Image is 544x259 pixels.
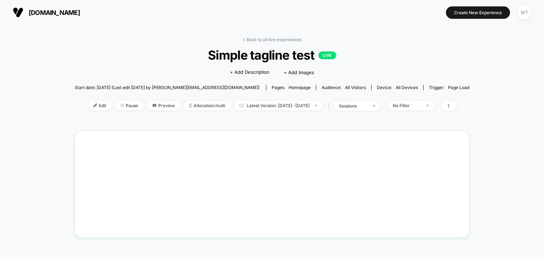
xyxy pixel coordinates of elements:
img: rebalance [189,104,192,108]
div: Audience: [322,85,366,90]
span: + Add Description [230,69,270,76]
img: end [373,105,375,106]
img: end [315,105,317,106]
img: end [426,105,429,106]
span: All Visitors [345,85,366,90]
span: Preview [147,101,180,110]
span: Start date: [DATE] (Last edit [DATE] by [PERSON_NAME][EMAIL_ADDRESS][DOMAIN_NAME]) [75,85,260,90]
div: WT [517,6,531,20]
button: Create New Experience [446,6,510,19]
span: all devices [396,85,418,90]
div: sessions [339,103,367,109]
p: LIVE [318,51,336,59]
button: WT [515,5,533,20]
span: Latest Version: [DATE] - [DATE] [234,101,323,110]
span: + Add Images [284,70,314,75]
div: No Filter [393,103,421,108]
span: homepage [289,85,311,90]
span: Simple tagline test [95,48,449,62]
span: Device: [371,85,423,90]
span: [DOMAIN_NAME] [29,9,80,16]
img: Visually logo [13,7,23,18]
button: [DOMAIN_NAME] [11,7,82,18]
div: Trigger: [429,85,469,90]
img: calendar [239,104,243,107]
span: Pause [115,101,143,110]
img: edit [93,104,97,107]
img: end [120,104,124,107]
span: | [326,101,334,111]
span: Page Load [448,85,469,90]
div: Pages: [272,85,311,90]
span: Edit [88,101,112,110]
a: < Back to all live experiences [243,37,301,42]
span: Allocation: multi [184,101,231,110]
